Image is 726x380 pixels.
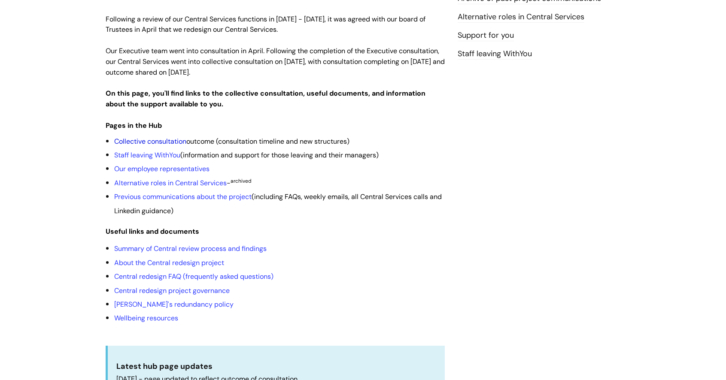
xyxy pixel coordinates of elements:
strong: On this page, you'll find links to the collective consultation, useful documents, and information... [106,89,425,109]
span: - [114,178,252,187]
span: (information and support for those leaving and their managers) [114,151,379,160]
sup: archived [231,178,252,184]
a: Summary of Central review process and findings [114,244,267,253]
a: Support for you [458,30,514,41]
a: Wellbeing resources [114,314,178,323]
strong: Latest hub page updates [116,361,213,371]
span: outcome (consultation timeline and new structures) [114,137,349,146]
a: Staff leaving WithYou [114,151,180,160]
a: Central redesign FAQ (frequently asked questions) [114,272,273,281]
a: About the Central redesign project [114,258,224,267]
a: Our employee representatives [114,164,210,173]
a: Previous communications about the project [114,192,252,201]
a: Alternative roles in Central Services [114,178,227,187]
a: [PERSON_NAME]'s redundancy policy [114,300,234,309]
span: Following a review of our Central Services functions in [DATE] - [DATE], it was agreed with our b... [106,15,425,34]
span: Our Executive team went into consultation in April. Following the completion of the Executive con... [106,46,445,77]
a: Staff leaving WithYou [458,48,532,60]
strong: Useful links and documents [106,227,199,236]
a: Alternative roles in Central Services [458,12,584,23]
a: Central redesign project governance [114,286,230,295]
span: (including FAQs, weekly emails, all Central Services calls and Linkedin guidance) [114,192,442,215]
a: Collective consultation [114,137,186,146]
strong: Pages in the Hub [106,121,162,130]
